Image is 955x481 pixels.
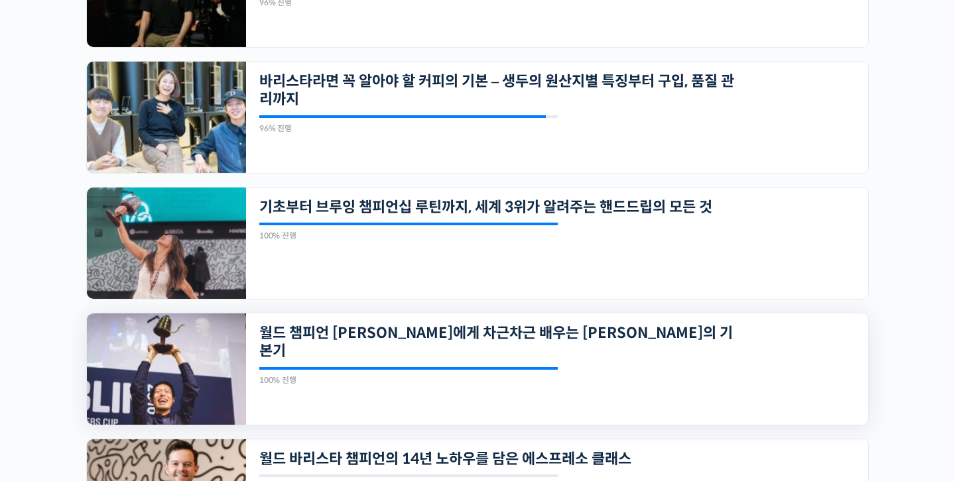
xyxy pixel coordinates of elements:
span: 홈 [42,391,50,401]
a: 홈 [4,371,88,404]
a: 월드 바리스타 챔피언의 14년 노하우를 담은 에스프레소 클래스 [259,450,735,468]
a: 설정 [171,371,255,404]
div: 100% 진행 [259,376,558,384]
div: 96% 진행 [259,125,558,133]
div: 100% 진행 [259,232,558,240]
a: 기초부터 브루잉 챔피언십 루틴까지, 세계 3위가 알려주는 핸드드립의 모든 것 [259,198,735,216]
span: 대화 [121,392,137,402]
a: 월드 챔피언 [PERSON_NAME]에게 차근차근 배우는 [PERSON_NAME]의 기본기 [259,324,735,360]
span: 설정 [205,391,221,401]
a: 대화 [88,371,171,404]
a: 바리스타라면 꼭 알아야 할 커피의 기본 – 생두의 원산지별 특징부터 구입, 품질 관리까지 [259,72,735,109]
